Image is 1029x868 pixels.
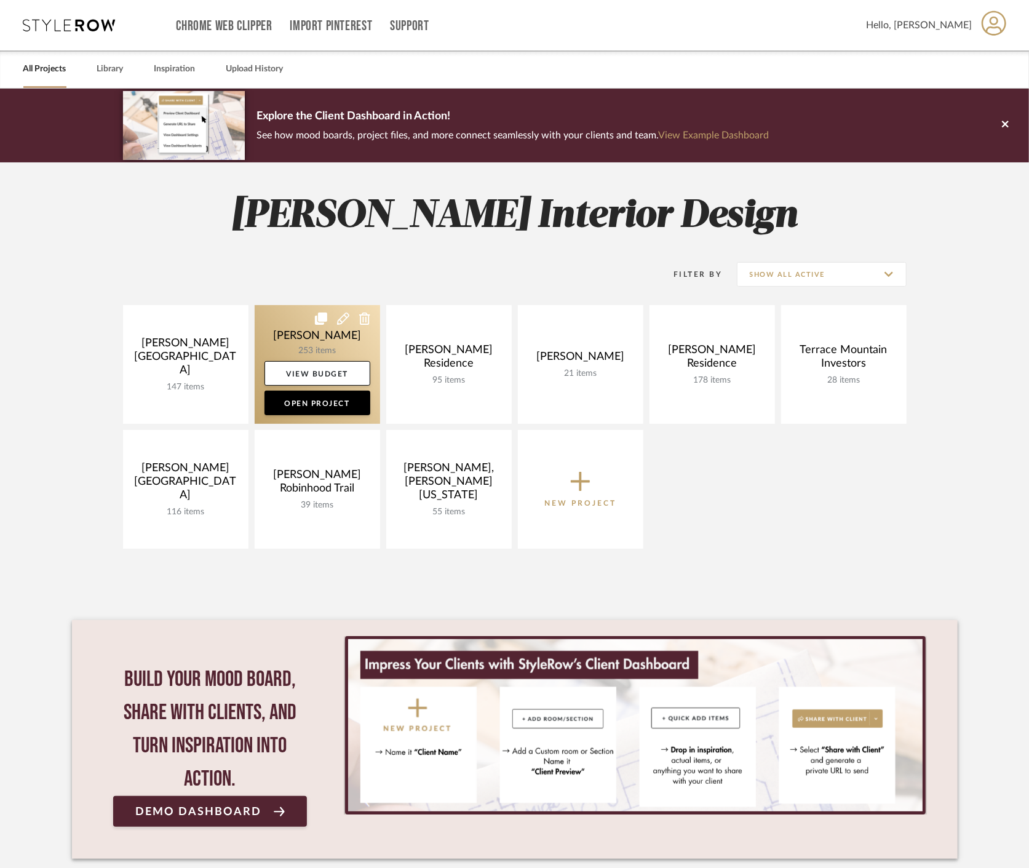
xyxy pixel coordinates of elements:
a: Support [390,21,429,31]
a: All Projects [23,61,66,78]
a: Inspiration [154,61,196,78]
span: Hello, [PERSON_NAME] [867,18,972,33]
div: Terrace Mountain Investors [791,343,897,375]
div: [PERSON_NAME] [528,350,634,368]
h2: [PERSON_NAME] Interior Design [72,193,958,239]
div: 178 items [659,375,765,386]
span: Demo Dashboard [135,806,261,818]
div: [PERSON_NAME] Residence [396,343,502,375]
div: [PERSON_NAME][GEOGRAPHIC_DATA] [133,461,239,507]
div: Build your mood board, share with clients, and turn inspiration into action. [113,663,308,796]
a: View Example Dashboard [659,130,769,140]
button: New Project [518,430,643,549]
a: Open Project [264,391,370,415]
img: d5d033c5-7b12-40c2-a960-1ecee1989c38.png [123,91,245,159]
p: New Project [544,497,616,509]
a: Demo Dashboard [113,796,308,827]
div: [PERSON_NAME] Residence [659,343,765,375]
div: [PERSON_NAME], [PERSON_NAME] [US_STATE] [396,461,502,507]
div: 147 items [133,382,239,392]
p: Explore the Client Dashboard in Action! [257,107,769,127]
div: 0 [344,636,926,814]
a: View Budget [264,361,370,386]
a: Import Pinterest [290,21,372,31]
div: 28 items [791,375,897,386]
div: 21 items [528,368,634,379]
a: Upload History [226,61,284,78]
div: [PERSON_NAME][GEOGRAPHIC_DATA] [133,336,239,382]
div: [PERSON_NAME] Robinhood Trail [264,468,370,500]
div: 55 items [396,507,502,517]
div: Filter By [658,268,723,281]
img: StyleRow_Client_Dashboard_Banner__1_.png [348,639,922,811]
a: Chrome Web Clipper [177,21,272,31]
div: 39 items [264,500,370,511]
p: See how mood boards, project files, and more connect seamlessly with your clients and team. [257,127,769,144]
div: 95 items [396,375,502,386]
div: 116 items [133,507,239,517]
a: Library [97,61,124,78]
